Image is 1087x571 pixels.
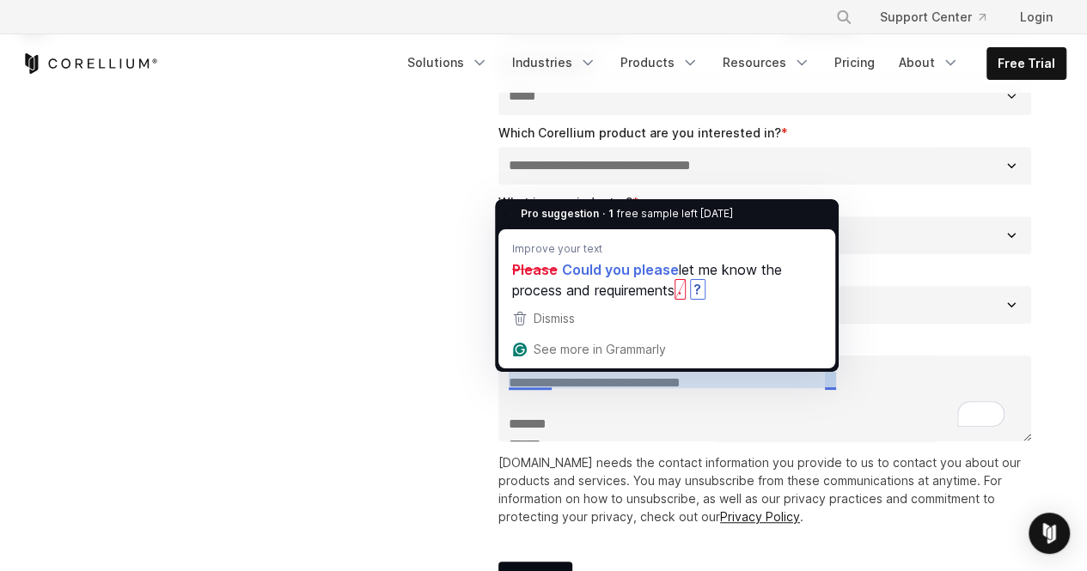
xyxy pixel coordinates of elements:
[1006,2,1066,33] a: Login
[498,453,1039,525] p: [DOMAIN_NAME] needs the contact information you provide to us to contact you about our products a...
[828,2,859,33] button: Search
[610,47,709,78] a: Products
[987,48,1066,79] a: Free Trial
[866,2,999,33] a: Support Center
[397,47,498,78] a: Solutions
[815,2,1066,33] div: Navigation Menu
[502,47,607,78] a: Industries
[720,509,800,524] a: Privacy Policy
[498,125,781,140] span: Which Corellium product are you interested in?
[498,195,632,210] span: What is your industry?
[1029,513,1070,554] div: Open Intercom Messenger
[498,355,1032,441] textarea: To enrich screen reader interactions, please activate Accessibility in Grammarly extension settings
[397,47,1066,80] div: Navigation Menu
[824,47,885,78] a: Pricing
[712,47,821,78] a: Resources
[889,47,969,78] a: About
[21,53,158,74] a: Corellium Home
